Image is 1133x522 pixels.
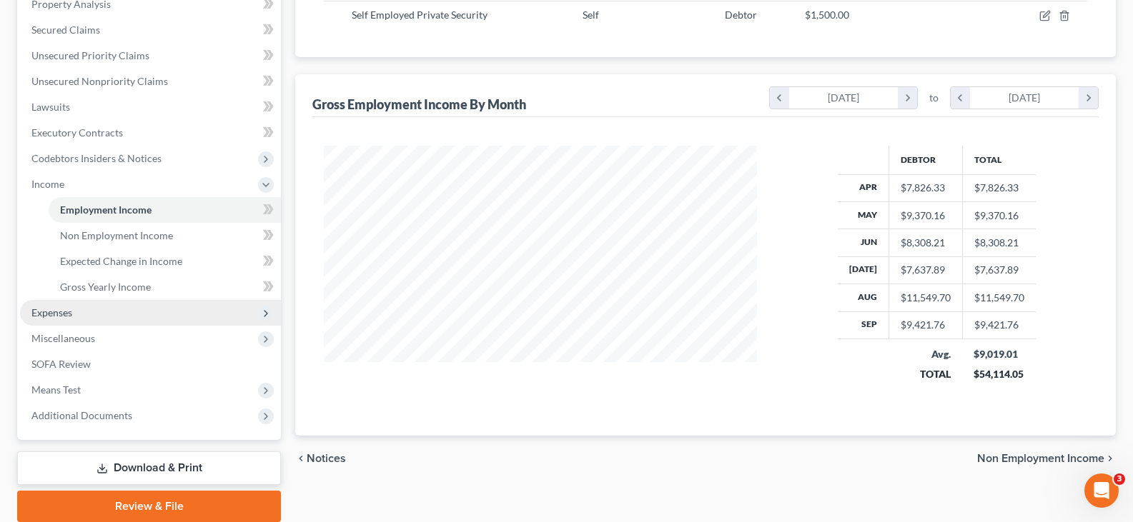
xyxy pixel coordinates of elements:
span: SOFA Review [31,358,91,370]
span: Self Employed Private Security [352,9,488,21]
i: chevron_right [1079,87,1098,109]
a: Non Employment Income [49,223,281,249]
a: Lawsuits [20,94,281,120]
span: Debtor [725,9,757,21]
div: $7,637.89 [901,263,951,277]
span: Notices [307,453,346,464]
span: Codebtors Insiders & Notices [31,152,162,164]
div: TOTAL [900,367,951,381]
span: Employment Income [60,204,152,216]
td: $7,826.33 [962,174,1036,201]
th: Apr [838,174,889,201]
div: $9,019.01 [974,347,1024,361]
span: Non Employment Income [977,453,1104,464]
div: $7,826.33 [901,181,951,195]
a: Unsecured Nonpriority Claims [20,69,281,94]
span: Gross Yearly Income [60,281,151,293]
i: chevron_right [898,87,917,109]
a: Secured Claims [20,17,281,43]
a: Employment Income [49,197,281,223]
span: to [929,91,939,105]
a: Gross Yearly Income [49,274,281,300]
span: Unsecured Priority Claims [31,49,149,61]
a: Download & Print [17,451,281,485]
th: May [838,201,889,229]
div: $9,421.76 [901,318,951,332]
a: Executory Contracts [20,120,281,146]
th: Sep [838,311,889,338]
th: [DATE] [838,256,889,283]
i: chevron_left [295,453,307,464]
th: Total [962,146,1036,174]
span: Non Employment Income [60,229,173,241]
td: $9,370.16 [962,201,1036,229]
div: $54,114.05 [974,367,1024,381]
div: Gross Employment Income By Month [312,96,526,113]
i: chevron_left [951,87,970,109]
span: Executory Contracts [31,126,123,139]
td: $11,549.70 [962,284,1036,311]
td: $9,421.76 [962,311,1036,338]
td: $8,308.21 [962,229,1036,256]
a: Unsecured Priority Claims [20,43,281,69]
button: chevron_left Notices [295,453,346,464]
span: Miscellaneous [31,332,95,344]
a: Review & File [17,491,281,522]
th: Jun [838,229,889,256]
span: $1,500.00 [805,9,849,21]
span: Expenses [31,306,72,318]
a: Expected Change in Income [49,249,281,274]
span: 3 [1114,473,1125,485]
span: Expected Change in Income [60,255,182,267]
div: $11,549.70 [901,291,951,305]
div: $9,370.16 [901,209,951,223]
div: [DATE] [789,87,899,109]
td: $7,637.89 [962,256,1036,283]
iframe: Intercom live chat [1084,473,1119,508]
div: $8,308.21 [901,236,951,250]
span: Additional Documents [31,409,132,421]
i: chevron_left [770,87,789,109]
span: Lawsuits [31,101,70,113]
a: SOFA Review [20,351,281,377]
div: Avg. [900,347,951,361]
span: Unsecured Nonpriority Claims [31,75,168,87]
button: Non Employment Income chevron_right [977,453,1116,464]
span: Self [583,9,599,21]
span: Means Test [31,383,81,396]
th: Aug [838,284,889,311]
div: [DATE] [970,87,1079,109]
th: Debtor [889,146,962,174]
i: chevron_right [1104,453,1116,464]
span: Secured Claims [31,24,100,36]
span: Income [31,178,64,190]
